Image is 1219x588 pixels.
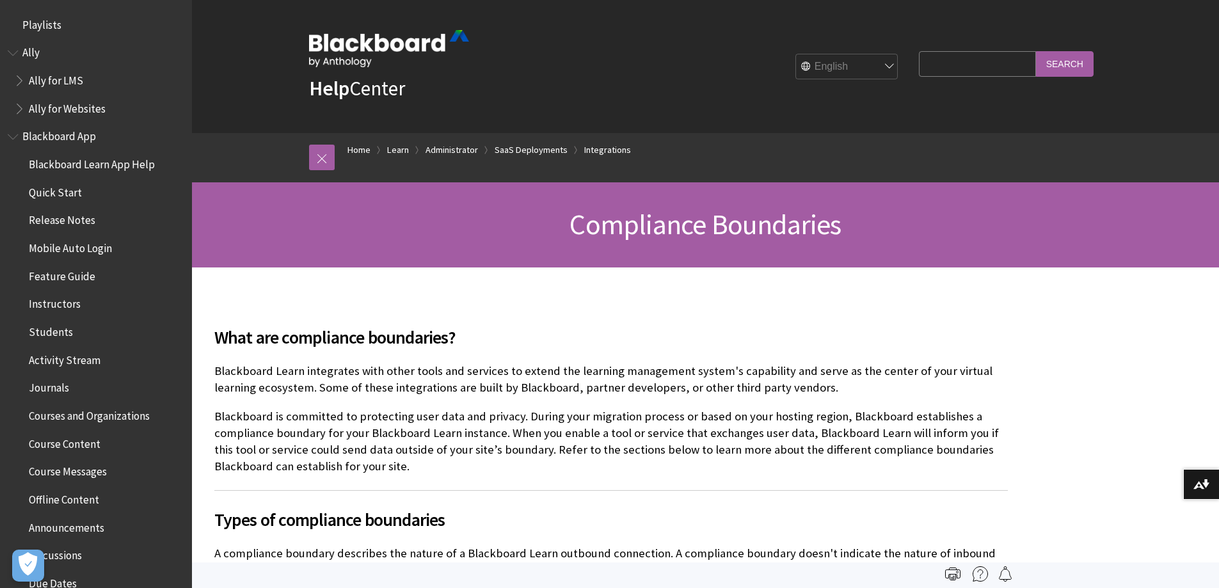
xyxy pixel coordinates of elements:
span: Quick Start [29,182,82,199]
span: Ally for LMS [29,70,83,87]
img: Print [945,566,960,582]
a: Integrations [584,142,631,158]
p: Blackboard is committed to protecting user data and privacy. During your migration process or bas... [214,408,1008,475]
p: A compliance boundary describes the nature of a Blackboard Learn outbound connection. A complianc... [214,545,1008,578]
span: Blackboard App [22,126,96,143]
span: What are compliance boundaries? [214,324,1008,351]
img: Blackboard by Anthology [309,30,469,67]
a: Administrator [426,142,478,158]
span: Discussions [29,544,82,562]
span: Playlists [22,14,61,31]
span: Mobile Auto Login [29,237,112,255]
span: Offline Content [29,489,99,506]
span: Blackboard Learn App Help [29,154,155,171]
span: Ally for Websites [29,98,106,115]
span: Ally [22,42,40,60]
nav: Book outline for Anthology Ally Help [8,42,184,120]
a: Learn [387,142,409,158]
p: Blackboard Learn integrates with other tools and services to extend the learning management syste... [214,363,1008,396]
span: Course Content [29,433,100,450]
a: SaaS Deployments [495,142,568,158]
select: Site Language Selector [796,54,898,80]
span: Course Messages [29,461,107,479]
span: Instructors [29,294,81,311]
span: Activity Stream [29,349,100,367]
span: Release Notes [29,210,95,227]
span: Feature Guide [29,266,95,283]
span: Courses and Organizations [29,405,150,422]
span: Students [29,321,73,338]
img: Follow this page [998,566,1013,582]
a: HelpCenter [309,75,405,101]
input: Search [1036,51,1094,76]
a: Home [347,142,370,158]
img: More help [973,566,988,582]
button: Open Preferences [12,550,44,582]
span: Types of compliance boundaries [214,506,1008,533]
strong: Help [309,75,349,101]
nav: Book outline for Playlists [8,14,184,36]
span: Journals [29,377,69,395]
span: Announcements [29,517,104,534]
span: Compliance Boundaries [570,207,841,242]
